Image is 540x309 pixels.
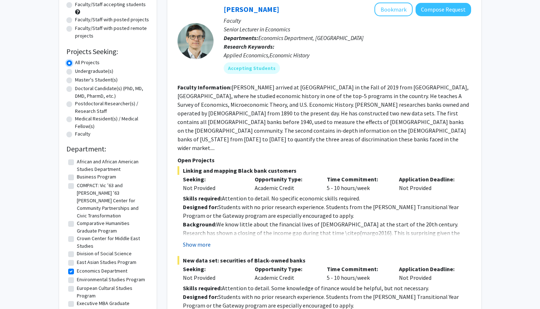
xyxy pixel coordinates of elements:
label: COMPACT: Vic ’63 and [PERSON_NAME] ’63 [PERSON_NAME] Center for Community Partnerships and Civic ... [77,182,148,220]
strong: Designed for: [183,203,218,211]
fg-read-more: [PERSON_NAME] arrived at [GEOGRAPHIC_DATA] in the Fall of 2019 from [GEOGRAPHIC_DATA], [GEOGRAPHI... [177,84,469,151]
label: All Projects [75,59,100,66]
label: Crown Center for Middle East Studies [77,235,148,250]
strong: Designed for: [183,293,218,300]
h2: Projects Seeking: [66,47,149,56]
div: Academic Credit [249,175,321,192]
strong: Skills required: [183,195,222,202]
mat-chip: Accepting Students [224,62,280,74]
p: Seeking: [183,265,244,273]
button: Show more [183,240,211,249]
label: Faculty/Staff accepting students [75,1,146,8]
label: East Asian Studies Program [77,259,136,266]
div: Not Provided [394,265,466,282]
label: European Cultural Studies Program [77,284,148,300]
label: Faculty/Staff with posted projects [75,16,149,23]
p: Students with no prior research experience. Students from the [PERSON_NAME] Transitional Year Pro... [183,203,471,220]
label: Business Program [77,173,116,181]
span: Economics Department, [GEOGRAPHIC_DATA] [258,34,364,41]
p: Senior Lecturer in Economics [224,25,471,34]
p: Open Projects [177,156,471,164]
label: Division of Social Science [77,250,132,257]
label: Environmental Studies Program [77,276,145,283]
p: Application Deadline: [399,175,460,184]
span: Linking and mapping Black bank customers [177,166,471,175]
label: Medical Resident(s) / Medical Fellow(s) [75,115,149,130]
div: Not Provided [183,184,244,192]
p: Opportunity Type: [255,175,316,184]
label: Comparative Humanities Graduate Program [77,220,148,235]
p: Seeking: [183,175,244,184]
p: Application Deadline: [399,265,460,273]
p: Time Commitment: [327,265,388,273]
div: Academic Credit [249,265,321,282]
div: Not Provided [183,273,244,282]
label: Economics Department [77,267,127,275]
div: Not Provided [394,175,466,192]
iframe: Chat [5,277,31,304]
p: We know little about the financial lives of [DEMOGRAPHIC_DATA] at the start of the 20th century. ... [183,220,471,263]
h2: Department: [66,145,149,153]
div: Applied Economics,Economic History [224,51,471,59]
button: Compose Request to Geoff Clarke [416,3,471,16]
span: New data set: securities of Black-owned banks [177,256,471,265]
label: Doctoral Candidate(s) (PhD, MD, DMD, PharmD, etc.) [75,85,149,100]
div: 5 - 10 hours/week [321,265,394,282]
a: [PERSON_NAME] [224,5,279,14]
b: Departments: [224,34,258,41]
label: Postdoctoral Researcher(s) / Research Staff [75,100,149,115]
label: Master's Student(s) [75,76,118,84]
div: 5 - 10 hours/week [321,175,394,192]
strong: Background: [183,221,216,228]
label: Faculty/Staff with posted remote projects [75,25,149,40]
button: Add Geoff Clarke to Bookmarks [374,3,413,16]
p: Time Commitment: [327,175,388,184]
p: Attention to detail. No specific economic skills required. [183,194,471,203]
p: Faculty [224,16,471,25]
p: Attention to detail. Some knowledge of finance would be helpful, but not necessary. [183,284,471,292]
label: Faculty [75,130,91,138]
p: Opportunity Type: [255,265,316,273]
strong: Skills required: [183,284,222,292]
b: Research Keywords: [224,43,275,50]
label: African and African American Studies Department [77,158,148,173]
label: Undergraduate(s) [75,67,113,75]
b: Faculty Information: [177,84,232,91]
